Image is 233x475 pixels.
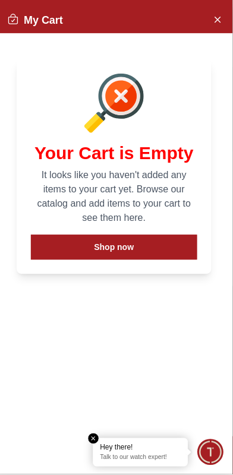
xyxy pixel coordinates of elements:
button: Shop now [31,235,197,260]
p: Talk to our watch expert! [100,454,181,463]
p: It looks like you haven't added any items to your cart yet. Browse our catalog and add items to y... [31,169,197,226]
button: Close Account [208,9,227,28]
h1: Your Cart is Empty [31,142,197,164]
div: Chat Widget [198,440,224,466]
em: Close tooltip [89,434,99,445]
h2: My Cart [7,12,63,28]
div: Hey there! [100,444,181,453]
